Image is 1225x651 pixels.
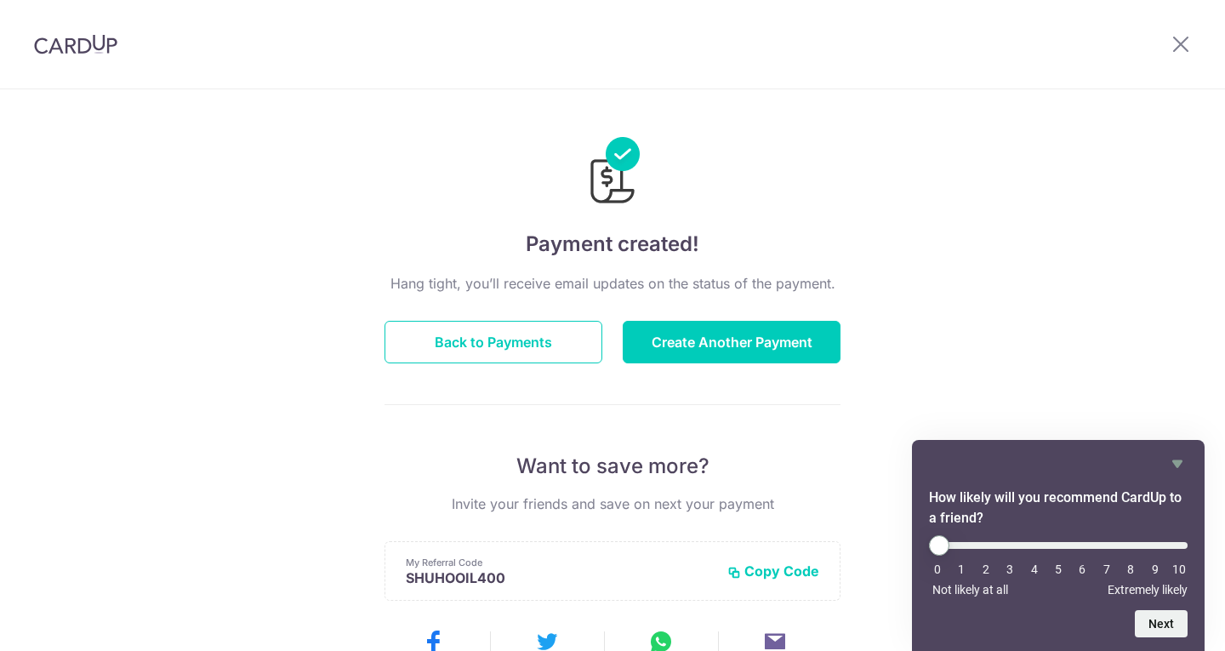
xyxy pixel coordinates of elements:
[406,556,714,569] p: My Referral Code
[1122,562,1139,576] li: 8
[727,562,819,580] button: Copy Code
[929,535,1188,597] div: How likely will you recommend CardUp to a friend? Select an option from 0 to 10, with 0 being Not...
[385,321,602,363] button: Back to Payments
[623,321,840,363] button: Create Another Payment
[1001,562,1018,576] li: 3
[406,569,714,586] p: SHUHOOIL400
[1135,610,1188,637] button: Next question
[929,454,1188,637] div: How likely will you recommend CardUp to a friend? Select an option from 0 to 10, with 0 being Not...
[953,562,970,576] li: 1
[1171,562,1188,576] li: 10
[385,494,840,514] p: Invite your friends and save on next your payment
[1167,454,1188,474] button: Hide survey
[1074,562,1091,576] li: 6
[585,137,640,208] img: Payments
[385,229,840,260] h4: Payment created!
[385,453,840,480] p: Want to save more?
[385,273,840,294] p: Hang tight, you’ll receive email updates on the status of the payment.
[1026,562,1043,576] li: 4
[34,34,117,54] img: CardUp
[929,562,946,576] li: 0
[1147,562,1164,576] li: 9
[1050,562,1067,576] li: 5
[1098,562,1115,576] li: 7
[932,583,1008,597] span: Not likely at all
[1108,583,1188,597] span: Extremely likely
[929,488,1188,528] h2: How likely will you recommend CardUp to a friend? Select an option from 0 to 10, with 0 being Not...
[977,562,994,576] li: 2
